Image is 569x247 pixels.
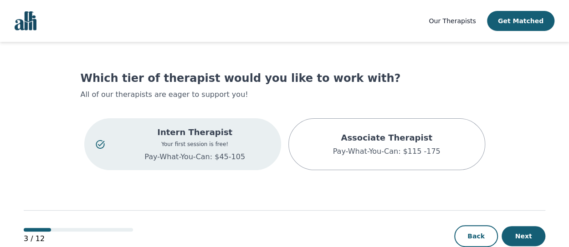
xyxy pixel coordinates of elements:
[429,17,476,25] span: Our Therapists
[333,146,440,157] p: Pay-What-You-Can: $115 -175
[454,225,498,247] button: Back
[120,126,270,139] p: Intern Therapist
[81,71,489,86] h1: Which tier of therapist would you like to work with?
[24,233,133,244] p: 3 / 12
[81,89,489,100] p: All of our therapists are eager to support you!
[120,141,270,148] p: Your first session is free!
[429,15,476,26] a: Our Therapists
[487,11,554,31] button: Get Matched
[15,11,36,30] img: alli logo
[502,226,545,246] button: Next
[120,151,270,162] p: Pay-What-You-Can: $45-105
[333,131,440,144] p: Associate Therapist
